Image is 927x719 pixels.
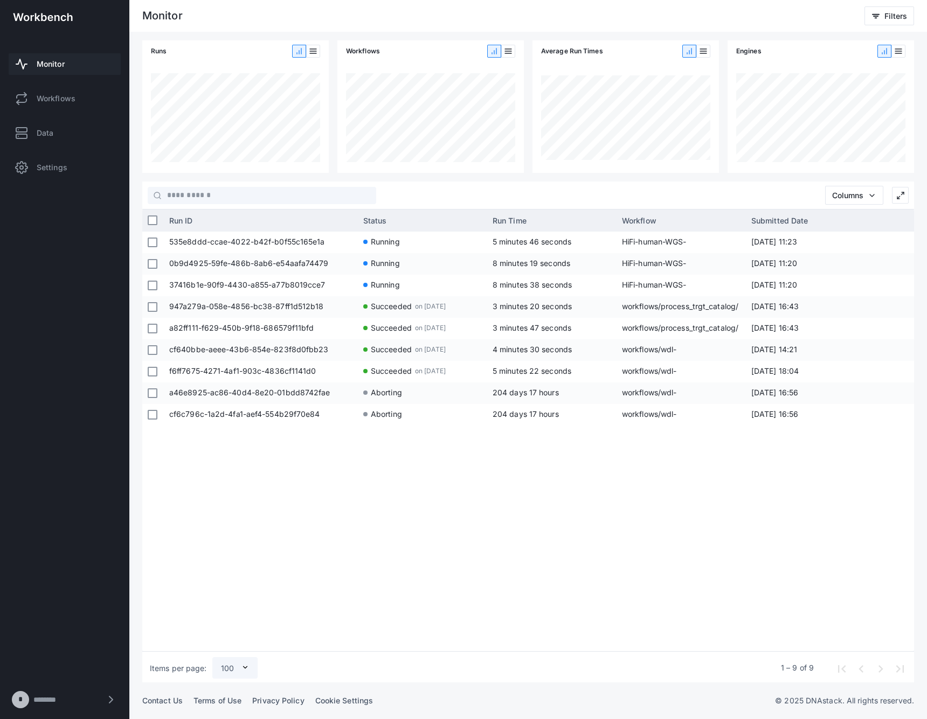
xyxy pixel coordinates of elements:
img: workbench-logo-white.svg [13,13,73,22]
span: [DATE] 16:56 [751,382,848,404]
span: 947a279a-058e-4856-bc38-87ff1d512b18 [169,296,352,318]
span: [DATE] 14:21 [751,339,848,361]
span: workflows/wdl-common/wdl/tasks/bam_stats.wdl-bam_stats-0 [622,361,741,382]
span: 3 minutes 47 seconds [493,323,571,332]
button: Previous page [850,658,870,678]
span: [DATE] 11:20 [751,253,848,275]
span: [DATE] 18:04 [751,361,848,382]
a: Privacy Policy [252,696,304,705]
span: Succeeded [371,361,412,381]
span: HiFi-human-WGS-[PERSON_NAME] [622,253,741,275]
button: Last page [889,658,909,678]
button: Filters [864,6,914,25]
span: Running [371,232,400,252]
span: Submitted Date [751,216,808,225]
span: Data [37,128,53,138]
button: Next page [870,658,889,678]
span: workflows/wdl-common/wdl/tasks/cpg_pileup.wdl-cpg_pileup-0 [622,404,741,425]
span: 3 minutes 20 seconds [493,302,572,311]
span: workflows/wdl-common/wdl/tasks/bam_stats.wdl-bam_stats-0 [622,339,741,361]
span: 204 days 17 hours [493,409,559,418]
a: Contact Us [142,696,183,705]
span: 535e8ddd-ccae-4022-b42f-b0f55c165e1a [169,232,352,253]
span: [DATE] 11:23 [751,232,848,253]
span: on [DATE] [415,339,446,359]
button: First page [831,658,850,678]
div: Items per page: [150,663,207,674]
span: Aborting [371,382,402,402]
span: workflows/wdl-common/wdl/tasks/cpg_pileup.wdl-cpg_pileup-1 [622,382,741,404]
span: [DATE] 11:20 [751,275,848,296]
a: Terms of Use [193,696,241,705]
div: Monitor [142,11,183,22]
span: a46e8925-ac86-40d4-8e20-01bdd8742fae [169,382,352,404]
a: Settings [9,157,121,178]
span: Workflow [622,216,656,225]
span: Succeeded [371,296,412,316]
span: Run ID [169,216,193,225]
span: on [DATE] [415,361,446,381]
span: [DATE] 16:43 [751,296,848,318]
span: Succeeded [371,339,412,359]
span: a82ff111-f629-450b-9f18-686579f11bfd [169,318,352,339]
span: on [DATE] [415,296,446,316]
span: Filters [884,11,907,20]
span: 5 minutes 46 seconds [493,237,571,246]
span: 8 minutes 19 seconds [493,259,570,268]
span: [DATE] 16:56 [751,404,848,425]
span: HiFi-human-WGS-[PERSON_NAME] [622,275,741,296]
a: Data [9,122,121,144]
span: cf6c796c-1a2d-4fa1-aef4-554b29f70e84 [169,404,352,425]
span: workflows/process_trgt_catalog/process_trgt_catalog.wdl-filter_trgt_catalog-1 [622,296,741,318]
span: 204 days 17 hours [493,388,559,397]
span: workflows/process_trgt_catalog/process_trgt_catalog.wdl-filter_trgt_catalog-0 [622,318,741,339]
a: Cookie Settings [315,696,373,705]
a: Monitor [9,53,121,75]
span: Succeeded [371,318,412,338]
div: 1 – 9 of 9 [781,662,814,673]
span: Running [371,253,400,273]
span: Columns [832,191,863,200]
span: Monitor [37,59,65,69]
span: Settings [37,162,67,173]
span: [DATE] 16:43 [751,318,848,339]
span: Workflows [346,46,380,57]
span: f6ff7675-4271-4af1-903c-4836cf1141d0 [169,361,352,382]
span: Aborting [371,404,402,424]
p: © 2025 DNAstack. All rights reserved. [775,695,914,706]
span: 5 minutes 22 seconds [493,366,571,375]
span: 8 minutes 38 seconds [493,280,572,289]
span: Average Run Times [541,46,603,57]
span: HiFi-human-WGS-[PERSON_NAME] [622,232,741,253]
span: on [DATE] [415,318,446,338]
span: cf640bbe-aeee-43b6-854e-823f8d0fbb23 [169,339,352,361]
span: 4 minutes 30 seconds [493,345,572,354]
span: Run Time [493,216,527,225]
span: 0b9d4925-59fe-486b-8ab6-e54aafa74479 [169,253,352,275]
span: Running [371,275,400,295]
span: Workflows [37,93,75,104]
span: Engines [736,46,762,57]
button: Columns [825,186,883,205]
span: Runs [151,46,167,57]
a: Workflows [9,88,121,109]
span: Status [363,216,387,225]
span: 37416b1e-90f9-4430-a855-a77b8019cce7 [169,275,352,296]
